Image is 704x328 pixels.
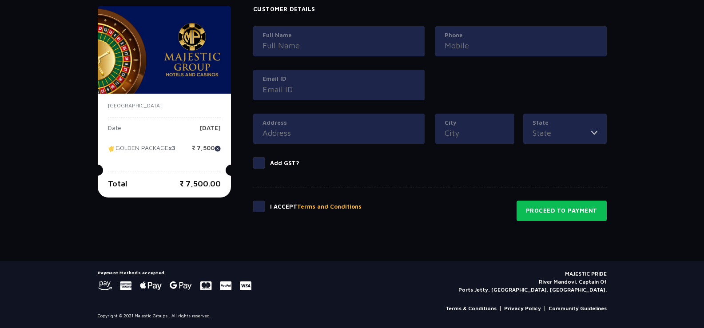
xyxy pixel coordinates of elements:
[200,125,221,138] p: [DATE]
[179,178,221,190] p: ₹ 7,500.00
[297,202,362,211] button: Terms and Conditions
[108,145,175,158] p: GOLDEN PACKAGE
[108,145,115,153] img: tikcet
[263,83,415,95] input: Email ID
[445,304,497,312] a: Terms & Conditions
[504,304,541,312] a: Privacy Policy
[108,102,221,110] p: [GEOGRAPHIC_DATA]
[98,312,211,319] p: Copyright © 2021 Majestic Groups . All rights reserved.
[108,178,127,190] p: Total
[98,6,231,94] img: majesticPride-banner
[263,40,415,51] input: Full Name
[445,40,597,51] input: Mobile
[270,159,299,168] p: Add GST?
[458,270,607,294] p: MAJESTIC PRIDE River Mandovi, Captain Of Ports Jetty, [GEOGRAPHIC_DATA], [GEOGRAPHIC_DATA].
[517,201,607,221] button: Proceed to Payment
[192,145,221,158] p: ₹ 7,500
[108,125,121,138] p: Date
[270,202,362,211] p: I Accept
[263,75,415,83] label: Email ID
[263,127,415,139] input: Address
[445,31,597,40] label: Phone
[533,127,591,139] input: State
[253,6,607,13] h4: Customer Details
[549,304,607,312] a: Community Guidelines
[263,119,415,127] label: Address
[533,119,597,127] label: State
[591,127,597,139] img: toggler icon
[445,119,505,127] label: City
[445,127,505,139] input: City
[263,31,415,40] label: Full Name
[98,270,251,275] h5: Payment Methods accepted
[168,144,175,152] strong: x3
